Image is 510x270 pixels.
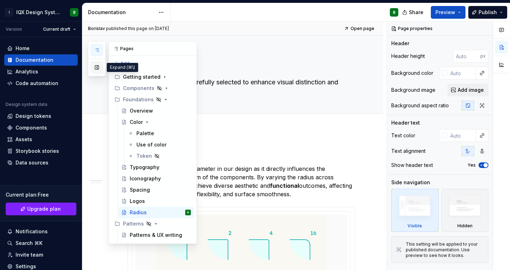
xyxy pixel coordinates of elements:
a: Home [4,43,78,54]
div: Patterns [123,220,144,227]
div: Notifications [16,228,48,235]
a: Spacing [118,184,194,196]
div: Spacing [130,186,150,193]
span: Publish [479,9,497,16]
div: Foundations [123,96,154,103]
label: Yes [468,162,476,168]
div: Data sources [16,159,48,166]
a: Components [4,122,78,133]
span: Preview [435,9,455,16]
a: RadiusB [118,207,194,218]
div: Search ⌘K [16,240,42,247]
div: Design system data [6,102,47,107]
a: Open page [342,24,377,34]
div: Foundations [112,94,194,105]
a: Patterns & UX writing [118,229,194,241]
strong: functional [270,182,299,189]
div: Palette [136,130,154,137]
div: Text color [391,132,415,139]
div: Getting started [123,73,160,80]
a: Color [118,116,194,128]
a: Loading pattern [118,241,194,252]
a: Typography [118,162,194,173]
input: Auto [447,67,476,79]
div: Hidden [441,189,489,232]
p: px [480,53,486,59]
div: This setting will be applied to your published documentation. Use preview to see how it looks. [406,241,484,258]
div: Background image [391,86,435,94]
a: Logos [118,196,194,207]
div: Logos [130,198,145,205]
h1: Overview [128,146,355,159]
a: Design tokens [4,110,78,122]
div: Iconography [130,175,161,182]
div: Home [16,45,30,52]
div: Storybook stories [16,148,59,155]
div: Pages [109,42,197,56]
div: Header height [391,53,425,60]
span: Add image [458,86,484,94]
div: Side navigation [391,179,430,186]
button: Publish [468,6,507,19]
div: Patterns & UX writing [130,232,182,239]
div: Documentation [88,9,155,16]
div: Color [130,119,143,126]
div: Components [16,124,47,131]
span: Borislav [88,26,105,31]
a: Analytics [4,66,78,77]
a: Assets [4,134,78,145]
a: Storybook stories [4,145,78,157]
div: Design tokens [16,113,51,120]
div: Assets [16,136,32,143]
div: Background aspect ratio [391,102,449,109]
div: Documentation [16,56,53,64]
a: Palette [125,128,194,139]
div: Use of color [136,141,166,148]
a: Invite team [4,249,78,260]
div: Text alignment [391,148,426,155]
div: Show header text [391,162,433,169]
div: Header text [391,119,420,126]
span: Open page [351,26,374,31]
div: Token [136,152,152,160]
input: Auto [453,50,480,62]
div: Version [6,26,22,32]
textarea: Radius [126,58,353,75]
div: Code automation [16,80,58,87]
div: B [187,209,189,216]
textarea: Component radius is carefully selected to enhance visual distinction and hierarchy. [126,77,353,96]
div: Settings [16,263,36,270]
div: published this page on [DATE] [106,26,169,31]
div: Analytics [16,68,38,75]
button: Search ⌘K [4,238,78,249]
div: B [73,10,76,15]
a: Token [125,150,194,162]
div: Components [123,85,154,92]
button: Add [112,59,138,68]
div: B [393,10,395,15]
span: Upgrade plan [27,205,61,212]
span: Add [121,61,129,66]
div: Getting started [112,71,194,83]
span: Share [409,9,423,16]
div: Header [391,40,409,47]
button: Notifications [4,226,78,237]
button: IIQX Design SystemB [1,5,81,20]
p: The radius is a critical parameter in our design as it directly influences the curvature and over... [128,164,355,198]
button: Upgrade plan [6,203,76,215]
button: Preview [431,6,465,19]
div: Patterns [112,218,194,229]
div: Visible [391,189,439,232]
a: Code automation [4,78,78,89]
div: Radius [130,209,147,216]
a: Data sources [4,157,78,168]
div: Current plan : Free [6,191,76,198]
div: Visible [408,223,422,229]
a: Overview [118,105,194,116]
div: Invite team [16,251,43,258]
a: Use of color [125,139,194,150]
div: I [5,8,13,17]
div: Typography [130,164,159,171]
div: Hidden [457,223,473,229]
div: Background color [391,70,433,77]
